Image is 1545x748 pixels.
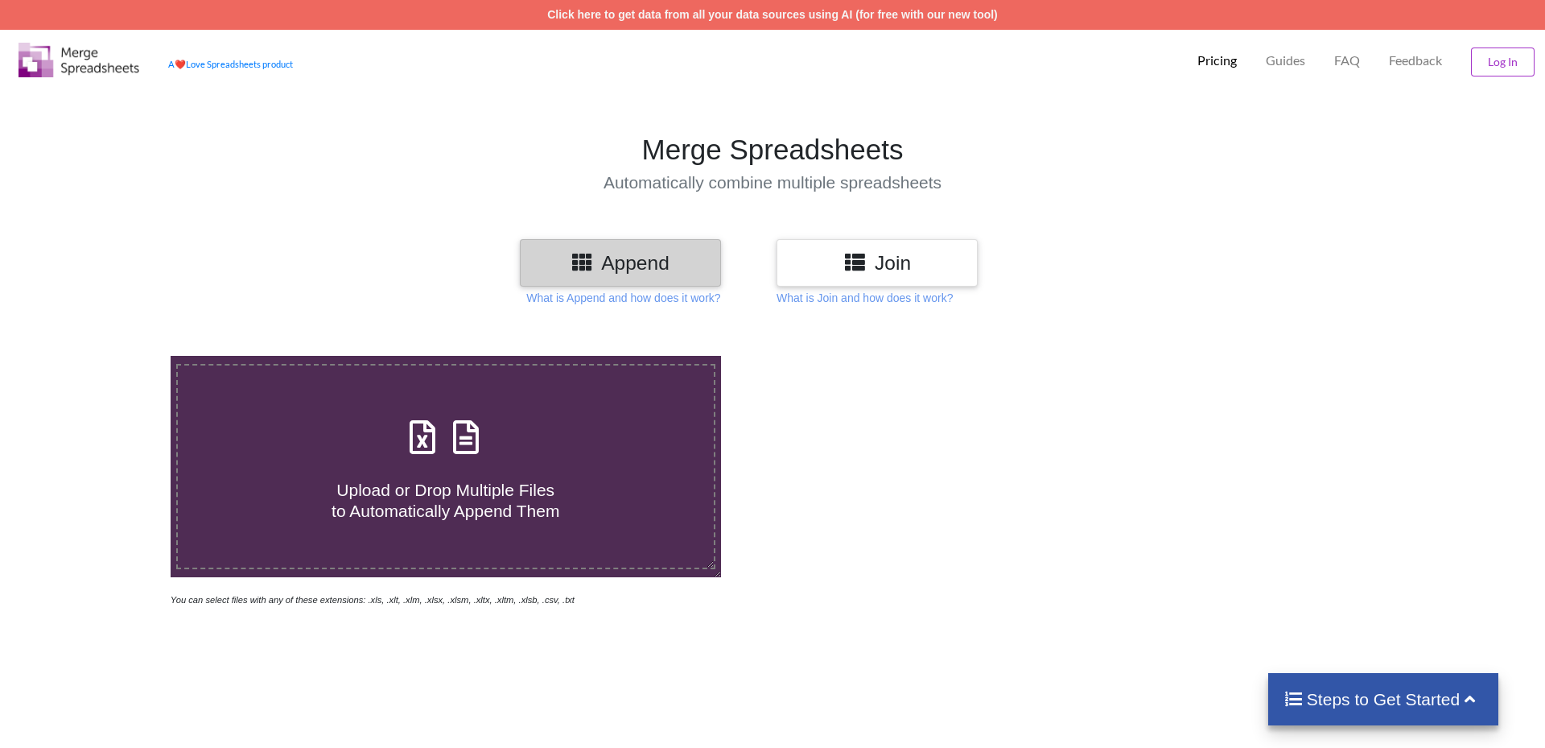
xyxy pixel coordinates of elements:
span: Upload or Drop Multiple Files to Automatically Append Them [332,481,559,519]
button: Log In [1471,48,1535,76]
a: AheartLove Spreadsheets product [168,59,293,69]
h3: Join [789,251,966,275]
span: Feedback [1389,54,1442,67]
p: FAQ [1334,52,1360,69]
p: Pricing [1197,52,1237,69]
a: Click here to get data from all your data sources using AI (for free with our new tool) [547,8,998,21]
img: Logo.png [19,43,139,77]
p: What is Append and how does it work? [526,290,720,306]
p: Guides [1266,52,1305,69]
h4: Steps to Get Started [1284,689,1483,709]
p: What is Join and how does it work? [777,290,953,306]
span: heart [175,59,186,69]
h3: Append [532,251,709,275]
i: You can select files with any of these extensions: .xls, .xlt, .xlm, .xlsx, .xlsm, .xltx, .xltm, ... [171,595,575,605]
